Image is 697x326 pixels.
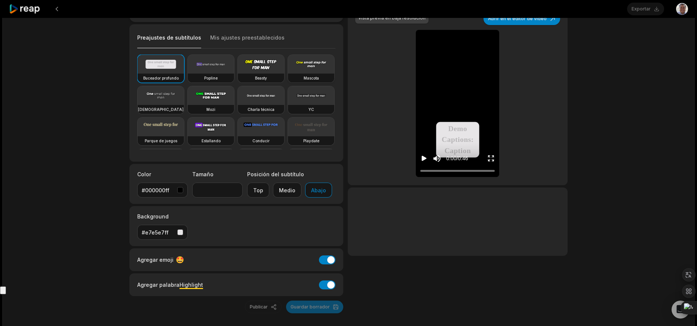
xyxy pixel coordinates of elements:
[145,138,177,144] h3: Parque de juegos
[273,183,301,198] button: Medio
[245,301,282,313] button: Publicar
[432,154,442,163] button: Mute sound
[142,229,174,236] div: #e7e5e7ff
[487,152,495,165] button: Enter Fullscreen
[176,255,184,265] span: 🤩
[179,282,203,288] span: Highlight
[247,183,269,198] button: Top
[255,75,267,81] h3: Beasty
[448,123,467,134] span: Demo
[206,106,215,112] h3: Mozi
[358,15,426,21] div: Vista previa en baja resolución
[305,183,332,198] button: Abajo
[483,12,560,25] button: Abrir en el editor de vídeo
[247,170,332,178] label: Posición del subtítulo
[204,75,218,81] h3: Popline
[303,138,319,144] h3: Playdate
[442,134,474,145] span: Captions:
[142,186,174,194] div: #000000ff
[137,212,188,220] label: Background
[137,225,188,240] button: #e7e5e7ff
[137,170,188,178] label: Color
[143,75,179,81] h3: Buceador profundo
[137,280,203,290] div: Agregar palabra
[137,34,201,49] button: Preajustes de subtítulos
[202,138,221,144] h3: Estallando
[446,155,468,162] div: 0:00 / 0:46
[304,75,319,81] h3: Mascota
[192,170,243,178] label: Tamaño
[138,106,184,112] h3: [DEMOGRAPHIC_DATA]
[137,256,174,264] span: Agregar emoji
[252,138,270,144] h3: Conducir
[672,301,690,319] div: Open Intercom Messenger
[248,106,274,112] h3: Charla técnica
[420,152,428,165] button: Play video
[210,34,285,48] button: Mis ajustes preestablecidos
[308,106,314,112] h3: YC
[137,183,188,198] button: #000000ff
